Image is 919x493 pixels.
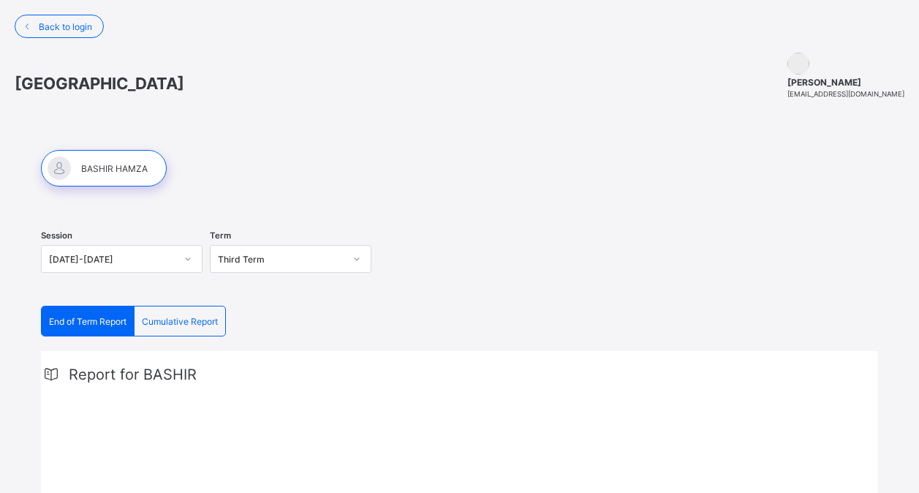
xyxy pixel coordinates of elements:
[210,230,231,241] span: Term
[787,77,904,88] span: [PERSON_NAME]
[787,90,904,98] span: [EMAIL_ADDRESS][DOMAIN_NAME]
[218,254,344,265] div: Third Term
[69,366,197,383] span: Report for BASHIR
[15,74,184,93] span: [GEOGRAPHIC_DATA]
[142,316,218,327] span: Cumulative Report
[49,254,175,265] div: [DATE]-[DATE]
[41,230,72,241] span: Session
[39,21,92,32] span: Back to login
[49,316,126,327] span: End of Term Report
